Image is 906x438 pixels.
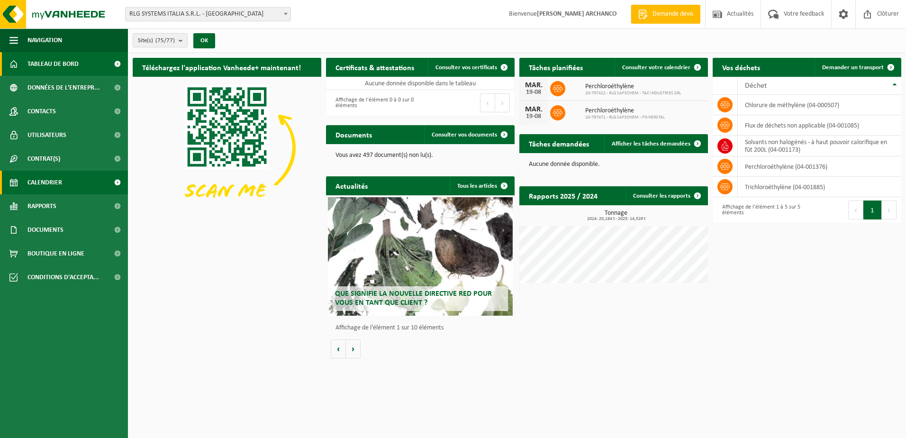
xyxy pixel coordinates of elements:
td: solvants non halogénés - à haut pouvoir calorifique en fût 200L (04-001173) [738,136,901,156]
span: Rapports [27,194,56,218]
span: 10-797422 - RLG SAFECHEM - TAC INDUSTRIES SRL [585,91,681,96]
span: Consulter vos certificats [435,64,497,71]
span: Boutique en ligne [27,242,84,265]
button: OK [193,33,215,48]
div: 19-08 [524,89,543,96]
div: 19-08 [524,113,543,120]
span: Contacts [27,100,56,123]
a: Consulter votre calendrier [615,58,707,77]
span: RLG SYSTEMS ITALIA S.R.L. - TORINO [126,8,290,21]
a: Tous les articles [450,176,514,195]
span: Déchet [745,82,767,90]
span: Consulter vos documents [432,132,497,138]
h2: Rapports 2025 / 2024 [519,186,607,205]
td: chlorure de méthylène (04-000507) [738,95,901,115]
span: Données de l'entrepr... [27,76,100,100]
button: Vorige [331,339,346,358]
a: Demander un transport [815,58,900,77]
span: Utilisateurs [27,123,66,147]
div: MAR. [524,106,543,113]
span: Site(s) [138,34,175,48]
h3: Tonnage [524,210,708,221]
span: Perchloroéthylène [585,83,681,91]
button: Site(s)(75/77) [133,33,188,47]
h2: Tâches demandées [519,134,598,153]
span: 10-797471 - RLG SAFECHEM - FN HERSTAL [585,115,665,120]
a: Consulter les rapports [625,186,707,205]
a: Que signifie la nouvelle directive RED pour vous en tant que client ? [328,197,513,316]
span: Afficher les tâches demandées [612,141,690,147]
p: Affichage de l'élément 1 sur 10 éléments [335,325,510,331]
span: Conditions d'accepta... [27,265,99,289]
td: Perchloroéthylène (04-001376) [738,156,901,177]
h2: Actualités [326,176,377,195]
span: Perchloroéthylène [585,107,665,115]
span: 2024: 20,184 t - 2025: 14,529 t [524,217,708,221]
span: Contrat(s) [27,147,60,171]
img: Download de VHEPlus App [133,77,321,219]
h2: Documents [326,125,381,144]
p: Vous avez 497 document(s) non lu(s). [335,152,505,159]
td: Trichloroéthylène (04-001885) [738,177,901,197]
strong: [PERSON_NAME] ARCHANCO [537,10,616,18]
button: Next [495,93,510,112]
a: Afficher les tâches demandées [604,134,707,153]
button: 1 [863,201,882,219]
h2: Certificats & attestations [326,58,424,76]
h2: Tâches planifiées [519,58,592,76]
div: MAR. [524,82,543,89]
td: flux de déchets non applicable (04-001085) [738,115,901,136]
span: Demander un transport [822,64,884,71]
button: Volgende [346,339,361,358]
span: Calendrier [27,171,62,194]
count: (75/77) [155,37,175,44]
a: Demande devis [631,5,700,24]
td: Aucune donnée disponible dans le tableau [326,77,515,90]
span: Que signifie la nouvelle directive RED pour vous en tant que client ? [335,290,492,307]
span: Tableau de bord [27,52,79,76]
div: Affichage de l'élément 0 à 0 sur 0 éléments [331,92,416,113]
span: RLG SYSTEMS ITALIA S.R.L. - TORINO [125,7,291,21]
span: Demande devis [650,9,696,19]
h2: Vos déchets [713,58,770,76]
div: Affichage de l'élément 1 à 5 sur 5 éléments [717,200,802,220]
span: Documents [27,218,63,242]
span: Consulter votre calendrier [622,64,690,71]
button: Previous [480,93,495,112]
h2: Téléchargez l'application Vanheede+ maintenant! [133,58,310,76]
p: Aucune donnée disponible. [529,161,698,168]
button: Next [882,201,897,219]
span: Navigation [27,28,62,52]
a: Consulter vos certificats [428,58,514,77]
button: Previous [848,201,863,219]
a: Consulter vos documents [424,125,514,144]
